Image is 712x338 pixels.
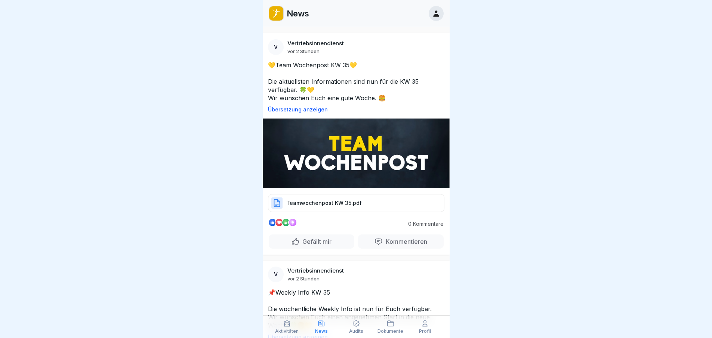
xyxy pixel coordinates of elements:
p: 0 Kommentare [403,221,444,227]
p: Übersetzung anzeigen [268,107,444,113]
p: Profil [419,329,431,334]
p: vor 2 Stunden [287,276,320,282]
div: V [268,39,284,55]
div: V [268,267,284,282]
p: Aktivitäten [275,329,299,334]
p: Gefällt mir [299,238,332,245]
p: Vertriebsinnendienst [287,40,344,47]
p: Audits [349,329,363,334]
p: Teamwochenpost KW 35.pdf [286,199,362,207]
p: 💛Team Wochenpost KW 35💛 Die aktuellsten Informationen sind nun für die KW 35 verfügbar. 🍀💛 Wir wü... [268,61,444,102]
p: News [287,9,309,18]
a: Teamwochenpost KW 35.pdf [268,203,444,210]
p: Dokumente [377,329,403,334]
p: News [315,329,328,334]
img: oo2rwhh5g6mqyfqxhtbddxvd.png [269,6,283,21]
p: vor 2 Stunden [287,48,320,54]
p: Vertriebsinnendienst [287,267,344,274]
p: Kommentieren [383,238,427,245]
p: 📌Weekly Info KW 35 Die wöchentliche Weekly Info ist nun für Euch verfügbar. Wir wünschen Euch ein... [268,288,444,329]
img: Post Image [263,119,450,188]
